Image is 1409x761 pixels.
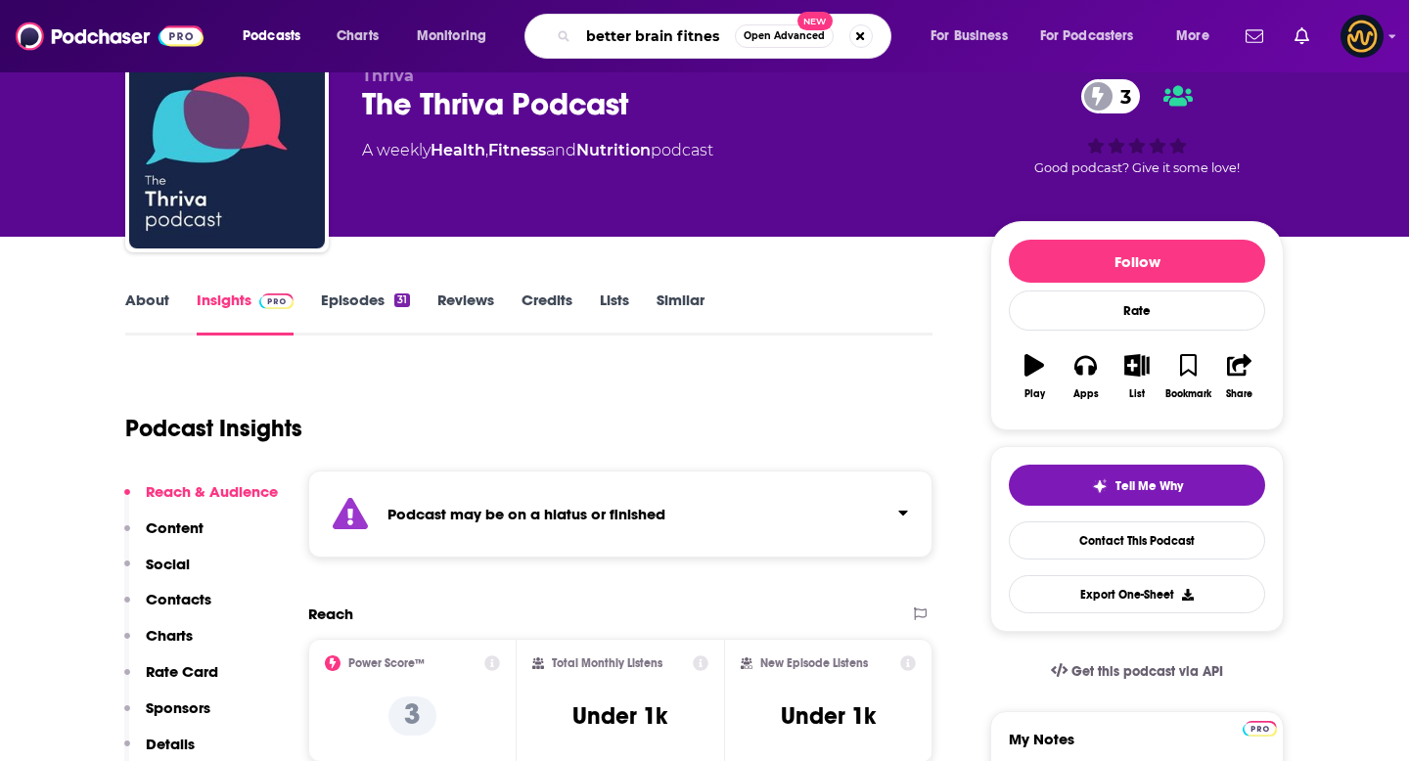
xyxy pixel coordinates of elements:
a: About [125,291,169,336]
p: 3 [388,696,436,736]
p: Contacts [146,590,211,608]
button: Reach & Audience [124,482,278,518]
div: Apps [1073,388,1099,400]
a: Nutrition [576,141,651,159]
a: 3 [1081,79,1141,113]
span: For Podcasters [1040,22,1134,50]
span: Open Advanced [744,31,825,41]
div: A weekly podcast [362,139,713,162]
span: Logged in as LowerStreet [1341,15,1384,58]
img: tell me why sparkle [1092,478,1108,494]
h2: Power Score™ [348,656,425,670]
button: Open AdvancedNew [735,24,834,48]
button: tell me why sparkleTell Me Why [1009,465,1265,506]
input: Search podcasts, credits, & more... [578,21,735,52]
a: Charts [324,21,390,52]
button: open menu [1027,21,1162,52]
img: The Thriva Podcast [129,53,325,248]
span: Good podcast? Give it some love! [1034,160,1240,175]
p: Rate Card [146,662,218,681]
p: Reach & Audience [146,482,278,501]
a: Similar [657,291,704,336]
a: Show notifications dropdown [1287,20,1317,53]
button: Charts [124,626,193,662]
button: Follow [1009,240,1265,283]
span: New [797,12,833,30]
div: Bookmark [1165,388,1211,400]
strong: Podcast may be on a hiatus or finished [387,505,665,523]
button: Social [124,555,190,591]
a: Get this podcast via API [1035,648,1239,695]
p: Sponsors [146,698,210,717]
div: 3Good podcast? Give it some love! [990,67,1284,188]
h2: New Episode Listens [760,656,868,670]
a: Reviews [437,291,494,336]
span: Podcasts [243,22,300,50]
button: Bookmark [1162,341,1213,412]
span: Tell Me Why [1115,478,1183,494]
p: Details [146,735,195,753]
button: Contacts [124,590,211,626]
span: Thriva [362,67,414,85]
a: Credits [522,291,572,336]
span: 3 [1101,79,1141,113]
button: open menu [917,21,1032,52]
button: List [1112,341,1162,412]
a: InsightsPodchaser Pro [197,291,294,336]
a: Lists [600,291,629,336]
span: Monitoring [417,22,486,50]
button: Export One-Sheet [1009,575,1265,613]
button: open menu [229,21,326,52]
p: Charts [146,626,193,645]
div: Play [1024,388,1045,400]
span: Charts [337,22,379,50]
button: Content [124,518,204,555]
p: Social [146,555,190,573]
div: List [1129,388,1145,400]
a: Fitness [488,141,546,159]
div: Share [1226,388,1252,400]
img: Podchaser - Follow, Share and Rate Podcasts [16,18,204,55]
img: User Profile [1341,15,1384,58]
a: Pro website [1243,718,1277,737]
h3: Under 1k [781,701,876,731]
span: and [546,141,576,159]
button: Apps [1060,341,1111,412]
img: Podchaser Pro [1243,721,1277,737]
a: Health [431,141,485,159]
h3: Under 1k [572,701,667,731]
h1: Podcast Insights [125,414,302,443]
p: Content [146,518,204,537]
a: Show notifications dropdown [1238,20,1271,53]
button: Share [1214,341,1265,412]
section: Click to expand status details [308,470,932,558]
div: Rate [1009,291,1265,331]
span: More [1176,22,1209,50]
span: For Business [931,22,1008,50]
h2: Total Monthly Listens [552,656,662,670]
span: Get this podcast via API [1071,663,1223,680]
a: Contact This Podcast [1009,521,1265,560]
button: Sponsors [124,698,210,735]
button: Show profile menu [1341,15,1384,58]
a: Episodes31 [321,291,410,336]
div: Search podcasts, credits, & more... [543,14,910,59]
button: open menu [403,21,512,52]
h2: Reach [308,604,353,623]
img: Podchaser Pro [259,293,294,309]
button: Play [1009,341,1060,412]
div: 31 [394,293,410,307]
button: Rate Card [124,662,218,698]
button: open menu [1162,21,1234,52]
span: , [485,141,488,159]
